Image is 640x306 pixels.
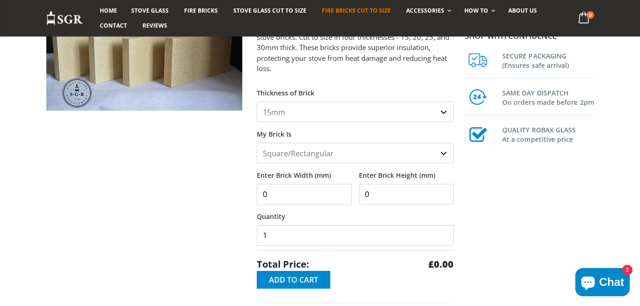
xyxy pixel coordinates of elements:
a: 0 [575,9,594,28]
a: Fire Bricks Cut To Size [315,3,398,18]
a: Accessories [399,3,456,18]
span: About us [508,7,537,15]
a: How To [457,3,500,18]
a: Home [93,3,124,18]
label: My Brick Is [257,122,454,139]
span: Accessories [406,7,444,15]
img: Stove Glass Replacement [46,11,83,26]
h3: SAME DAY DISPATCH On orders made before 2pm [502,87,594,107]
span: Stove Glass [131,7,169,15]
span: Total Price: [257,258,309,271]
span: How To [464,7,488,15]
span: Home [100,7,117,15]
a: Reviews [135,18,174,33]
label: Enter Brick Width (mm) [257,163,352,180]
a: Contact [93,18,134,33]
span: Stove Glass Cut To Size [233,7,306,15]
span: Add to Cart [269,275,318,285]
a: Stove Glass [124,3,176,18]
span: Reviews [142,22,167,29]
a: Stove Glass Cut To Size [226,3,313,18]
span: Fire Bricks Cut To Size [322,7,391,15]
button: Add to Cart [257,271,330,289]
a: About us [501,3,544,18]
label: Thickness of Brick [257,81,454,98]
label: Quantity [257,204,454,221]
h3: SECURE PACKAGING (Ensures safe arrival) [502,50,594,70]
h3: QUALITY ROBAX GLASS At a competitive price [502,124,594,144]
p: Increase the efficiency and lifespan of your stove with our stove bricks. Cut to size in four thi... [257,21,454,74]
label: Enter Brick Height (mm) [359,163,454,180]
strong: £0.00 [428,258,454,271]
span: Contact [100,22,127,29]
span: 0 [587,11,594,19]
inbox-online-store-chat: Shopify online store chat [573,268,633,299]
span: Fire Bricks [184,7,218,15]
a: Fire Bricks [177,3,225,18]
